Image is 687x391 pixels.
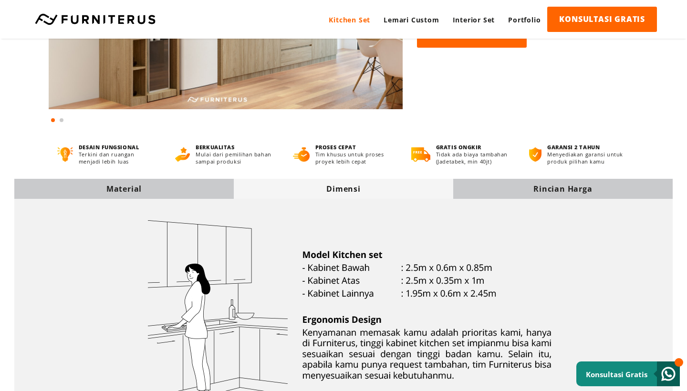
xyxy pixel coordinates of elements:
a: Portfolio [501,7,547,33]
a: Lemari Custom [377,7,446,33]
p: Tidak ada biaya tambahan (Jadetabek, min 40jt) [436,151,511,165]
a: Interior Set [446,7,502,33]
h4: BERKUALITAS [196,144,275,151]
div: Material [14,184,234,194]
p: Terkini dan ruangan menjadi lebih luas [79,151,157,165]
img: bergaransi.png [529,147,541,162]
p: Tim khusus untuk proses proyek lebih cepat [315,151,394,165]
h4: GRATIS ONGKIR [436,144,511,151]
div: Dimensi [234,184,453,194]
img: proses-cepat.png [293,147,309,162]
h4: PROSES CEPAT [315,144,394,151]
h4: DESAIN FUNGSIONAL [79,144,157,151]
a: Konsultasi Gratis [576,361,680,386]
a: KONSULTASI GRATIS [547,7,657,32]
img: berkualitas.png [175,147,190,162]
small: Konsultasi Gratis [586,370,647,379]
p: Mulai dari pemilihan bahan sampai produksi [196,151,275,165]
img: gratis-ongkir.png [411,147,430,162]
img: desain-fungsional.png [57,147,73,162]
div: Rincian Harga [453,184,673,194]
a: Kitchen Set [322,7,377,33]
p: Menyediakan garansi untuk produk pilihan kamu [547,151,629,165]
h4: GARANSI 2 TAHUN [547,144,629,151]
